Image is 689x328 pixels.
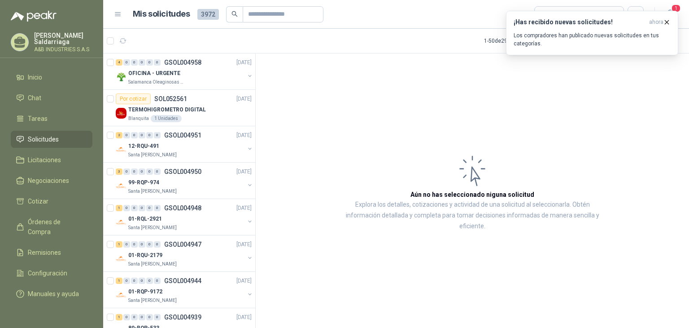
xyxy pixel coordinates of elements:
a: 2 0 0 0 0 0 GSOL004951[DATE] Company Logo12-RQU-491Santa [PERSON_NAME] [116,130,253,159]
a: Tareas [11,110,92,127]
a: Manuales y ayuda [11,285,92,302]
img: Logo peakr [11,11,57,22]
div: 0 [123,132,130,138]
p: GSOL004947 [164,241,201,248]
p: 01-RQP-9172 [128,288,162,296]
span: Remisiones [28,248,61,257]
div: 1 [116,314,122,320]
div: 1 [116,205,122,211]
div: 0 [123,168,130,175]
div: 0 [139,132,145,138]
p: Los compradores han publicado nuevas solicitudes en tus categorías. [514,31,671,48]
a: 1 0 0 0 0 0 GSOL004948[DATE] Company Logo01-RQL-2921Santa [PERSON_NAME] [116,203,253,231]
div: 0 [131,132,138,138]
span: Cotizar [28,196,48,206]
img: Company Logo [116,181,126,191]
p: 01-RQL-2921 [128,215,162,223]
div: 0 [139,241,145,248]
p: Explora los detalles, cotizaciones y actividad de una solicitud al seleccionarla. Obtén informaci... [345,199,599,232]
div: 0 [123,314,130,320]
div: 0 [139,205,145,211]
span: Solicitudes [28,134,59,144]
span: Inicio [28,72,42,82]
div: 0 [131,168,138,175]
a: 3 0 0 0 0 0 GSOL004950[DATE] Company Logo99-RQP-974Santa [PERSON_NAME] [116,166,253,195]
div: 1 - 50 de 2906 [484,34,542,48]
a: 1 0 0 0 0 0 GSOL004944[DATE] Company Logo01-RQP-9172Santa [PERSON_NAME] [116,275,253,304]
div: 0 [123,205,130,211]
p: Santa [PERSON_NAME] [128,188,177,195]
div: 0 [146,241,153,248]
p: GSOL004950 [164,168,201,175]
p: [DATE] [236,277,252,285]
p: [DATE] [236,240,252,249]
button: ¡Has recibido nuevas solicitudes!ahora Los compradores han publicado nuevas solicitudes en tus ca... [506,11,678,55]
div: 2 [116,132,122,138]
div: 4 [116,59,122,66]
p: [DATE] [236,313,252,322]
div: 0 [131,314,138,320]
span: Manuales y ayuda [28,289,79,299]
img: Company Logo [116,290,126,301]
div: 0 [131,205,138,211]
div: 0 [139,314,145,320]
p: GSOL004944 [164,278,201,284]
div: 0 [146,168,153,175]
h1: Mis solicitudes [133,8,190,21]
p: GSOL004939 [164,314,201,320]
img: Company Logo [116,253,126,264]
p: [DATE] [236,95,252,103]
p: A&B INDUSTRIES S.A.S [34,47,92,52]
p: Santa [PERSON_NAME] [128,297,177,304]
img: Company Logo [116,108,126,119]
p: Santa [PERSON_NAME] [128,261,177,268]
a: Configuración [11,265,92,282]
p: [DATE] [236,58,252,67]
p: [DATE] [236,131,252,140]
p: GSOL004958 [164,59,201,66]
a: Inicio [11,69,92,86]
a: Chat [11,89,92,106]
h3: Aún no has seleccionado niguna solicitud [410,190,534,199]
img: Company Logo [116,217,126,228]
div: 0 [154,314,161,320]
div: Todas [540,9,559,19]
p: Salamanca Oleaginosas SAS [128,79,185,86]
p: [PERSON_NAME] Saldarriaga [34,32,92,45]
h3: ¡Has recibido nuevas solicitudes! [514,18,645,26]
div: 0 [123,241,130,248]
a: 1 0 0 0 0 0 GSOL004947[DATE] Company Logo01-RQU-2179Santa [PERSON_NAME] [116,239,253,268]
p: TERMOHIGROMETRO DIGITAL [128,106,206,114]
p: [DATE] [236,204,252,213]
div: 0 [146,278,153,284]
span: Tareas [28,114,48,124]
button: 1 [662,6,678,22]
div: 1 [116,278,122,284]
img: Company Logo [116,144,126,155]
div: 0 [154,168,161,175]
div: 0 [131,59,138,66]
a: Negociaciones [11,172,92,189]
div: 0 [146,314,153,320]
img: Company Logo [116,71,126,82]
a: Licitaciones [11,151,92,168]
p: 12-RQU-491 [128,142,159,151]
p: Santa [PERSON_NAME] [128,224,177,231]
a: Remisiones [11,244,92,261]
span: 1 [671,4,681,13]
div: 1 [116,241,122,248]
div: 0 [123,59,130,66]
div: 0 [131,241,138,248]
div: 0 [154,241,161,248]
a: Por cotizarSOL052561[DATE] Company LogoTERMOHIGROMETRO DIGITALBlanquita1 Unidades [103,90,255,126]
span: Chat [28,93,41,103]
div: 0 [139,168,145,175]
a: Solicitudes [11,131,92,148]
div: 0 [139,278,145,284]
div: 0 [154,132,161,138]
p: Blanquita [128,115,149,122]
p: Santa [PERSON_NAME] [128,151,177,159]
span: 3972 [197,9,219,20]
p: 01-RQU-2179 [128,251,162,260]
span: ahora [649,18,663,26]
